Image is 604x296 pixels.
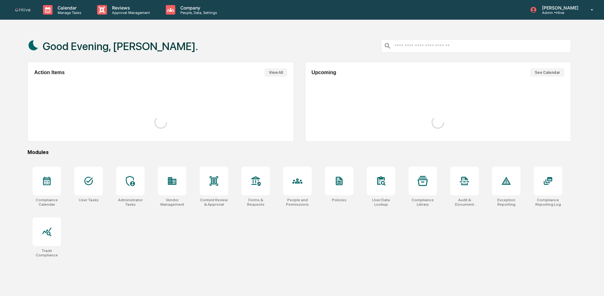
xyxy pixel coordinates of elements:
div: Content Review & Approval [200,198,228,207]
button: See Calendar [530,68,564,77]
p: Approval Management [107,10,153,15]
h2: Action Items [34,70,65,75]
div: Exception Reporting [492,198,520,207]
p: People, Data, Settings [175,10,220,15]
div: Trade Compliance [33,248,61,257]
h1: Good Evening, [PERSON_NAME]. [43,40,198,53]
div: Audit & Document Logs [450,198,479,207]
p: Admin • Hiive [537,10,582,15]
p: Company [175,5,220,10]
button: View All [265,68,287,77]
div: Administrator Tasks [116,198,145,207]
div: Forms & Requests [241,198,270,207]
img: logo [15,8,30,12]
p: Calendar [53,5,84,10]
div: Compliance Reporting Log [534,198,562,207]
p: Manage Tasks [53,10,84,15]
div: Vendor Management [158,198,186,207]
p: [PERSON_NAME] [537,5,582,10]
div: User Data Lookup [367,198,395,207]
div: Compliance Calendar [33,198,61,207]
h2: Upcoming [312,70,336,75]
div: User Tasks [79,198,99,202]
div: Modules [28,149,571,155]
div: Compliance Library [408,198,437,207]
p: Reviews [107,5,153,10]
div: People and Permissions [283,198,312,207]
div: Policies [332,198,346,202]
